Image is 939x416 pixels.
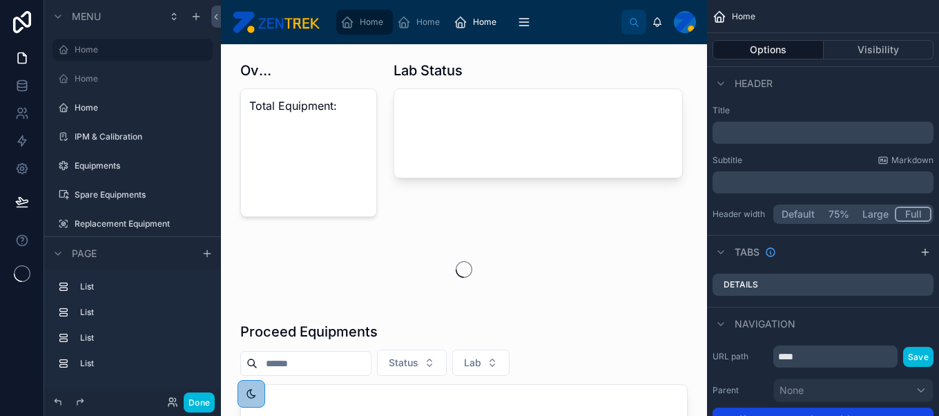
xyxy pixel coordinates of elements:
[232,11,320,33] img: App logo
[713,351,768,362] label: URL path
[80,307,202,318] label: List
[713,40,824,59] button: Options
[824,40,934,59] button: Visibility
[775,207,821,222] button: Default
[735,317,795,331] span: Navigation
[713,171,933,193] div: scrollable content
[75,44,204,55] label: Home
[80,332,202,343] label: List
[773,379,933,402] button: None
[336,10,393,35] a: Home
[735,77,773,91] span: Header
[713,209,768,220] label: Header width
[80,358,202,369] label: List
[80,281,202,292] label: List
[75,189,204,200] label: Spare Equipments
[449,10,506,35] a: Home
[713,105,933,116] label: Title
[903,347,933,367] button: Save
[735,245,759,259] span: Tabs
[473,17,496,28] span: Home
[895,207,931,222] button: Full
[724,279,758,290] label: Details
[75,160,204,171] label: Equipments
[184,393,215,413] button: Done
[44,270,221,388] div: scrollable content
[713,122,933,144] div: scrollable content
[856,207,895,222] button: Large
[416,17,440,28] span: Home
[713,155,742,166] label: Subtitle
[878,155,933,166] a: Markdown
[75,102,204,113] label: Home
[360,17,383,28] span: Home
[75,73,204,84] label: Home
[72,10,101,23] span: Menu
[891,155,933,166] span: Markdown
[75,218,204,229] label: Replacement Equipment
[75,131,204,142] label: IPM & Calibration
[331,7,621,37] div: scrollable content
[72,247,97,261] span: Page
[821,207,856,222] button: 75%
[393,10,449,35] a: Home
[780,384,804,397] span: None
[713,385,768,396] label: Parent
[732,11,755,22] span: Home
